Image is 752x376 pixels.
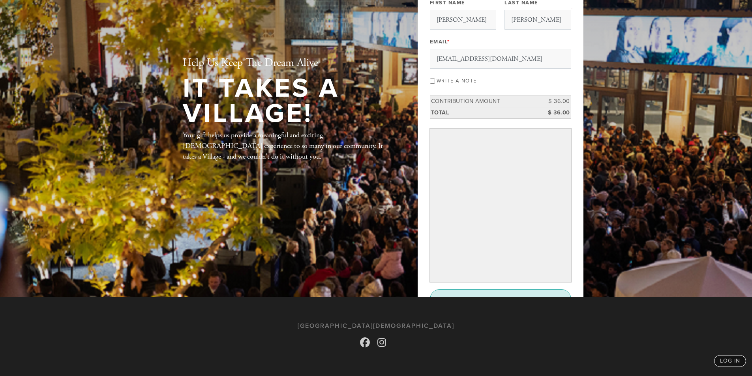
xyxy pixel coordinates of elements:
[714,355,746,367] a: log in
[536,96,571,107] td: $ 36.00
[536,107,571,118] td: $ 36.00
[430,38,450,45] label: Email
[447,39,450,45] span: This field is required.
[437,78,477,84] label: Write a note
[183,130,392,162] div: Your gift helps us provide a meaningful and exciting [DEMOGRAPHIC_DATA] experience to so many in ...
[183,76,392,127] h1: It Takes A Village!
[298,322,454,330] h3: [GEOGRAPHIC_DATA][DEMOGRAPHIC_DATA]
[430,107,536,118] td: Total
[183,56,392,70] h2: Help Us Keep The Dream Alive
[431,130,570,281] iframe: Secure payment input frame
[430,289,571,309] input: Submit
[430,96,536,107] td: Contribution Amount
